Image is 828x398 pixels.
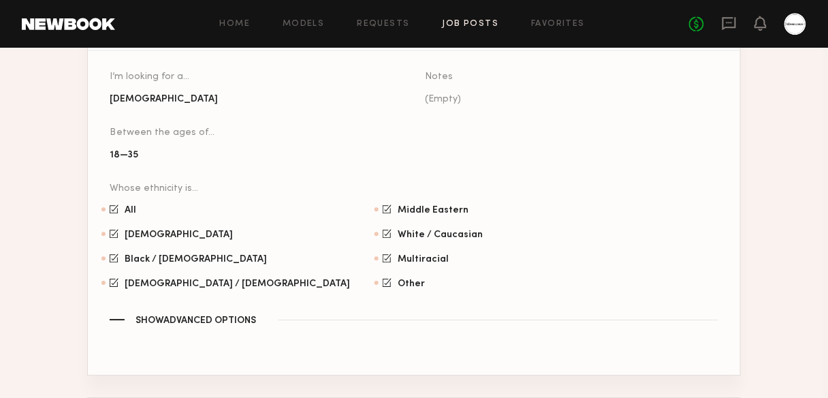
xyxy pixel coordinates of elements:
[125,206,136,213] span: All
[110,149,403,162] div: 18 — 35
[220,20,251,29] a: Home
[425,93,718,106] div: (Empty)
[357,20,410,29] a: Requests
[398,280,425,287] span: Other
[283,20,324,29] a: Models
[125,231,233,238] span: [DEMOGRAPHIC_DATA]
[110,93,256,106] div: [DEMOGRAPHIC_DATA]
[398,206,468,213] span: Middle Eastern
[443,20,499,29] a: Job Posts
[110,72,256,82] div: I’m looking for a…
[110,313,718,326] button: ShowAdvanced Options
[531,20,585,29] a: Favorites
[398,231,483,238] span: White / Caucasian
[136,316,256,326] span: Show Advanced Options
[125,280,350,287] span: [DEMOGRAPHIC_DATA] / [DEMOGRAPHIC_DATA]
[398,256,449,262] span: Multiracial
[425,72,718,82] div: Notes
[110,128,403,138] div: Between the ages of…
[125,256,267,262] span: Black / [DEMOGRAPHIC_DATA]
[110,184,718,194] div: Whose ethnicity is…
